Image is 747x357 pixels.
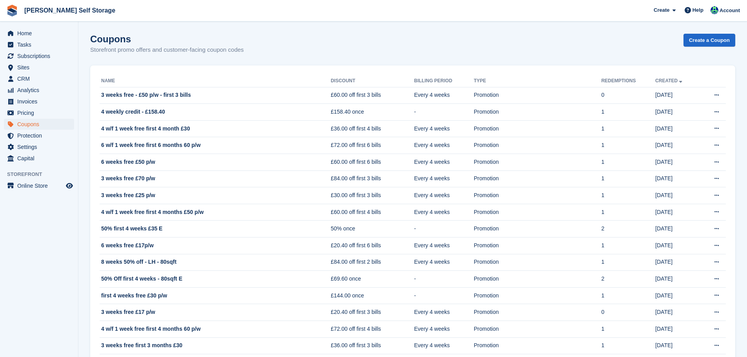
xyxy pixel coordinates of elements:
[655,154,700,171] td: [DATE]
[601,254,655,271] td: 1
[100,187,331,204] td: 3 weeks free £25 p/w
[414,221,474,237] td: -
[100,154,331,171] td: 6 weeks free £50 p/w
[474,287,601,304] td: Promotion
[100,204,331,221] td: 4 w/f 1 week free first 4 months £50 p/w
[601,271,655,288] td: 2
[65,181,74,190] a: Preview store
[331,271,414,288] td: £69.60 once
[474,187,601,204] td: Promotion
[100,104,331,121] td: 4 weekly credit - £158.40
[4,107,74,118] a: menu
[655,337,700,354] td: [DATE]
[414,337,474,354] td: Every 4 weeks
[474,321,601,338] td: Promotion
[655,87,700,104] td: [DATE]
[601,204,655,221] td: 1
[655,137,700,154] td: [DATE]
[331,187,414,204] td: £30.00 off first 3 bills
[100,75,331,87] th: Name
[655,237,700,254] td: [DATE]
[655,204,700,221] td: [DATE]
[474,204,601,221] td: Promotion
[100,287,331,304] td: first 4 weeks free £30 p/w
[601,170,655,187] td: 1
[331,170,414,187] td: £84.00 off first 3 bills
[414,170,474,187] td: Every 4 weeks
[474,254,601,271] td: Promotion
[17,107,64,118] span: Pricing
[601,104,655,121] td: 1
[331,221,414,237] td: 50% once
[655,170,700,187] td: [DATE]
[17,96,64,107] span: Invoices
[601,120,655,137] td: 1
[474,120,601,137] td: Promotion
[100,170,331,187] td: 3 weeks free £70 p/w
[414,154,474,171] td: Every 4 weeks
[331,254,414,271] td: £84.00 off first 2 bills
[414,204,474,221] td: Every 4 weeks
[7,170,78,178] span: Storefront
[17,62,64,73] span: Sites
[100,120,331,137] td: 4 w/f 1 week free first 4 month £30
[601,304,655,321] td: 0
[655,254,700,271] td: [DATE]
[4,28,74,39] a: menu
[414,304,474,321] td: Every 4 weeks
[100,221,331,237] td: 50% first 4 weeks £35 E
[90,34,244,44] h1: Coupons
[655,321,700,338] td: [DATE]
[100,271,331,288] td: 50% Off first 4 weeks - 80sqft E
[331,237,414,254] td: £20.40 off first 6 bills
[655,271,700,288] td: [DATE]
[601,154,655,171] td: 1
[100,304,331,321] td: 3 weeks free £17 p/w
[601,337,655,354] td: 1
[474,271,601,288] td: Promotion
[90,45,244,54] p: Storefront promo offers and customer-facing coupon codes
[414,104,474,121] td: -
[100,254,331,271] td: 8 weeks 50% off - LH - 80sqft
[720,7,740,14] span: Account
[655,287,700,304] td: [DATE]
[331,204,414,221] td: £60.00 off first 4 bills
[4,96,74,107] a: menu
[474,304,601,321] td: Promotion
[683,34,735,47] a: Create a Coupon
[711,6,718,14] img: Jenna Pearcy
[100,337,331,354] td: 3 weeks free first 3 months £30
[331,287,414,304] td: £144.00 once
[655,78,684,83] a: Created
[4,119,74,130] a: menu
[331,337,414,354] td: £36.00 off first 3 bills
[601,237,655,254] td: 1
[474,170,601,187] td: Promotion
[17,180,64,191] span: Online Store
[331,104,414,121] td: £158.40 once
[474,237,601,254] td: Promotion
[4,73,74,84] a: menu
[474,87,601,104] td: Promotion
[331,120,414,137] td: £36.00 off first 4 bills
[331,87,414,104] td: £60.00 off first 3 bills
[4,51,74,62] a: menu
[601,87,655,104] td: 0
[4,39,74,50] a: menu
[4,141,74,152] a: menu
[17,73,64,84] span: CRM
[17,39,64,50] span: Tasks
[474,75,601,87] th: Type
[601,221,655,237] td: 2
[655,221,700,237] td: [DATE]
[6,5,18,16] img: stora-icon-8386f47178a22dfd0bd8f6a31ec36ba5ce8667c1dd55bd0f319d3a0aa187defe.svg
[654,6,669,14] span: Create
[655,120,700,137] td: [DATE]
[331,304,414,321] td: £20.40 off first 3 bills
[4,153,74,164] a: menu
[601,287,655,304] td: 1
[601,75,655,87] th: Redemptions
[414,120,474,137] td: Every 4 weeks
[331,137,414,154] td: £72.00 off first 6 bills
[4,180,74,191] a: menu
